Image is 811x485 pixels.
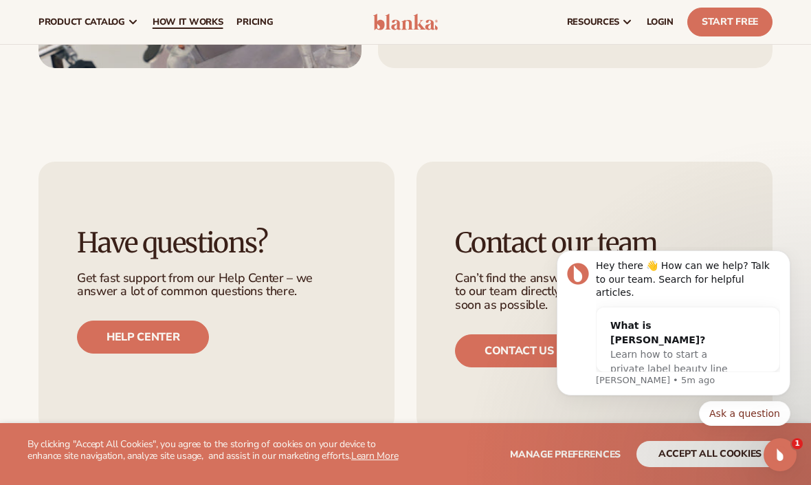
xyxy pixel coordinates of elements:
[567,17,619,28] span: resources
[687,8,773,36] a: Start Free
[510,441,621,467] button: Manage preferences
[153,17,223,28] span: How It Works
[373,14,438,30] img: logo
[236,17,273,28] span: pricing
[77,228,356,258] h3: Have questions?
[455,228,734,258] h3: Contact our team
[38,17,125,28] span: product catalog
[351,449,398,462] a: Learn More
[77,272,356,299] p: Get fast support from our Help Center – we answer a lot of common questions there.
[77,321,209,354] a: Help center
[536,247,811,478] iframe: Intercom notifications message
[455,334,584,367] a: Contact us
[792,438,803,449] span: 1
[647,17,674,28] span: LOGIN
[455,272,734,312] p: Can’t find the answer you’re looking for? Reach out to our team directly and we’ll get back to yo...
[510,448,621,461] span: Manage preferences
[27,439,405,462] p: By clicking "Accept All Cookies", you agree to the storing of cookies on your device to enhance s...
[764,438,797,471] iframe: Intercom live chat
